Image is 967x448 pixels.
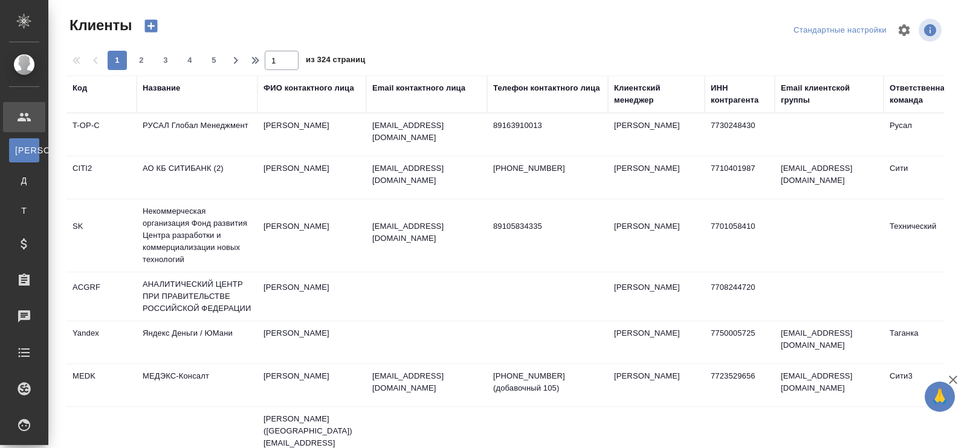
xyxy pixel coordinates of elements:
td: [PERSON_NAME] [257,275,366,318]
td: [EMAIL_ADDRESS][DOMAIN_NAME] [775,321,884,363]
div: Email клиентской группы [781,82,878,106]
a: Т [9,199,39,223]
span: 🙏 [930,384,950,409]
div: ФИО контактного лица [264,82,354,94]
p: [EMAIL_ADDRESS][DOMAIN_NAME] [372,120,481,144]
button: 2 [132,51,151,70]
p: [EMAIL_ADDRESS][DOMAIN_NAME] [372,162,481,187]
td: АНАЛИТИЧЕСКИЙ ЦЕНТР ПРИ ПРАВИТЕЛЬСТВЕ РОССИЙСКОЙ ФЕДЕРАЦИИ [137,272,257,321]
td: SK [66,214,137,257]
td: Яндекс Деньги / ЮМани [137,321,257,363]
p: 89163910013 [493,120,602,132]
p: [EMAIL_ADDRESS][DOMAIN_NAME] [372,370,481,394]
td: [PERSON_NAME] [608,321,705,363]
td: [PERSON_NAME] [257,156,366,199]
span: 2 [132,54,151,66]
div: Код [73,82,87,94]
td: Yandex [66,321,137,363]
div: Название [143,82,180,94]
td: [PERSON_NAME] [608,114,705,156]
button: Создать [137,16,166,36]
td: 7710401987 [705,156,775,199]
span: Клиенты [66,16,132,35]
div: Email контактного лица [372,82,465,94]
td: 7750005725 [705,321,775,363]
span: Т [15,205,33,217]
td: [EMAIL_ADDRESS][DOMAIN_NAME] [775,364,884,406]
div: Телефон контактного лица [493,82,600,94]
span: 3 [156,54,175,66]
td: РУСАЛ Глобал Менеджмент [137,114,257,156]
td: [PERSON_NAME] [608,275,705,318]
td: 7730248430 [705,114,775,156]
p: [PHONE_NUMBER] [493,162,602,174]
a: Д [9,168,39,193]
td: Некоммерческая организация Фонд развития Центра разработки и коммерциализации новых технологий [137,199,257,272]
td: АО КБ СИТИБАНК (2) [137,156,257,199]
p: [PHONE_NUMBER] (добавочный 105) [493,370,602,394]
div: Клиентский менеджер [614,82,699,106]
td: [EMAIL_ADDRESS][DOMAIN_NAME] [775,156,884,199]
td: 7708244720 [705,275,775,318]
span: 4 [180,54,199,66]
span: Посмотреть информацию [919,19,944,42]
button: 4 [180,51,199,70]
p: 89105834335 [493,220,602,232]
p: [EMAIL_ADDRESS][DOMAIN_NAME] [372,220,481,245]
button: 3 [156,51,175,70]
td: [PERSON_NAME] [257,114,366,156]
button: 🙏 [925,382,955,412]
span: из 324 страниц [306,53,365,70]
span: Настроить таблицу [890,16,919,45]
td: [PERSON_NAME] [257,214,366,257]
td: 7701058410 [705,214,775,257]
td: МЕДЭКС-Консалт [137,364,257,406]
td: 7723529656 [705,364,775,406]
td: [PERSON_NAME] [608,156,705,199]
span: [PERSON_NAME] [15,144,33,156]
span: 5 [204,54,224,66]
td: T-OP-C [66,114,137,156]
td: ACGRF [66,275,137,318]
td: [PERSON_NAME] [257,321,366,363]
td: [PERSON_NAME] [608,364,705,406]
td: [PERSON_NAME] [257,364,366,406]
button: 5 [204,51,224,70]
td: MEDK [66,364,137,406]
div: ИНН контрагента [711,82,769,106]
td: [PERSON_NAME] [608,214,705,257]
span: Д [15,174,33,187]
div: split button [791,21,890,40]
td: CITI2 [66,156,137,199]
a: [PERSON_NAME] [9,138,39,162]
